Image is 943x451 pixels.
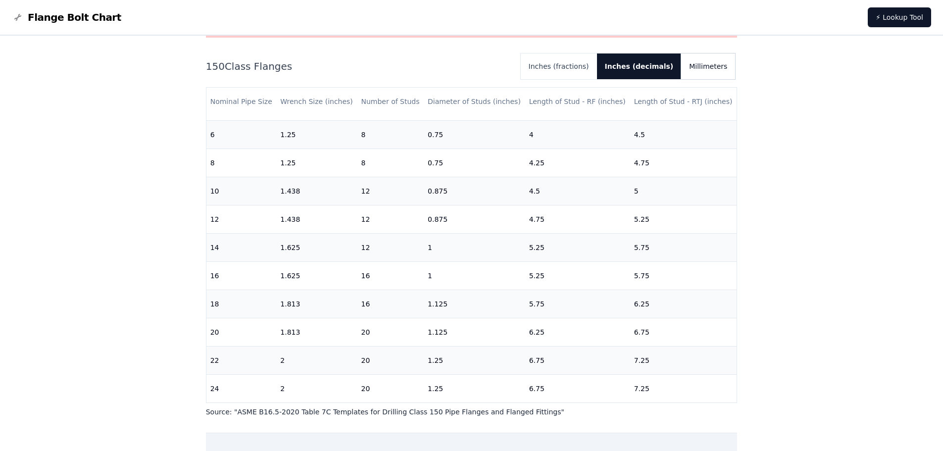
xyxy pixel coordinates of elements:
[630,120,737,149] td: 4.5
[630,290,737,318] td: 6.25
[424,318,525,346] td: 1.125
[525,290,630,318] td: 5.75
[206,88,277,116] th: Nominal Pipe Size
[12,11,24,23] img: Flange Bolt Chart Logo
[357,290,424,318] td: 16
[206,374,277,402] td: 24
[630,149,737,177] td: 4.75
[424,120,525,149] td: 0.75
[525,120,630,149] td: 4
[206,177,277,205] td: 10
[630,261,737,290] td: 5.75
[630,177,737,205] td: 5
[357,177,424,205] td: 12
[206,318,277,346] td: 20
[28,10,121,24] span: Flange Bolt Chart
[630,318,737,346] td: 6.75
[424,233,525,261] td: 1
[206,290,277,318] td: 18
[424,261,525,290] td: 1
[206,233,277,261] td: 14
[276,233,357,261] td: 1.625
[525,149,630,177] td: 4.25
[630,346,737,374] td: 7.25
[206,261,277,290] td: 16
[597,53,682,79] button: Inches (decimals)
[357,261,424,290] td: 16
[525,177,630,205] td: 4.5
[630,374,737,402] td: 7.25
[525,318,630,346] td: 6.25
[276,149,357,177] td: 1.25
[525,205,630,233] td: 4.75
[525,88,630,116] th: Length of Stud - RF (inches)
[276,177,357,205] td: 1.438
[206,59,513,73] h2: 150 Class Flanges
[424,290,525,318] td: 1.125
[276,346,357,374] td: 2
[525,261,630,290] td: 5.25
[12,10,121,24] a: Flange Bolt Chart LogoFlange Bolt Chart
[525,374,630,402] td: 6.75
[525,346,630,374] td: 6.75
[206,149,277,177] td: 8
[357,120,424,149] td: 8
[357,346,424,374] td: 20
[276,205,357,233] td: 1.438
[424,88,525,116] th: Diameter of Studs (inches)
[630,233,737,261] td: 5.75
[206,346,277,374] td: 22
[357,149,424,177] td: 8
[206,407,738,417] p: Source: " ASME B16.5-2020 Table 7C Templates for Drilling Class 150 Pipe Flanges and Flanged Fitt...
[357,374,424,402] td: 20
[525,233,630,261] td: 5.25
[276,261,357,290] td: 1.625
[357,318,424,346] td: 20
[276,88,357,116] th: Wrench Size (inches)
[424,346,525,374] td: 1.25
[630,88,737,116] th: Length of Stud - RTJ (inches)
[276,318,357,346] td: 1.813
[868,7,931,27] a: ⚡ Lookup Tool
[357,205,424,233] td: 12
[424,149,525,177] td: 0.75
[206,205,277,233] td: 12
[424,177,525,205] td: 0.875
[276,374,357,402] td: 2
[276,120,357,149] td: 1.25
[424,374,525,402] td: 1.25
[206,120,277,149] td: 6
[357,233,424,261] td: 12
[357,88,424,116] th: Number of Studs
[521,53,597,79] button: Inches (fractions)
[630,205,737,233] td: 5.25
[681,53,735,79] button: Millimeters
[276,290,357,318] td: 1.813
[424,205,525,233] td: 0.875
